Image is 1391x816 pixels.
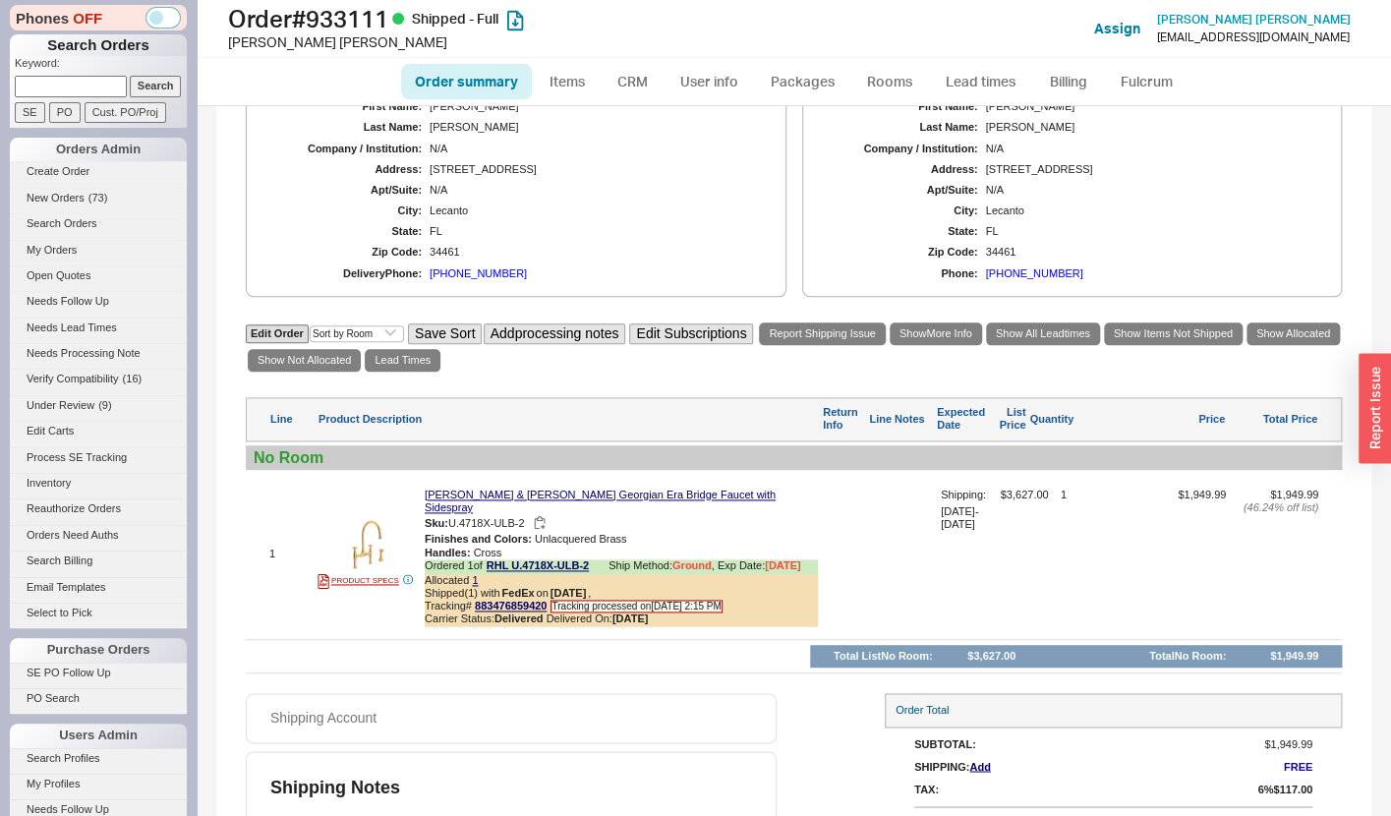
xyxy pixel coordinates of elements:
span: $3,627.00 [1000,489,1048,634]
div: N/A [430,143,758,155]
a: Search Orders [10,213,187,234]
span: Process SE Tracking [27,451,127,463]
a: Fulcrum [1107,64,1188,99]
div: 1 [269,548,314,560]
button: Save Sort [408,323,482,344]
button: Addprocessing notes [484,323,626,344]
div: Purchase Orders [10,638,187,662]
div: Allocated [425,574,818,587]
div: Phone: [831,267,978,280]
a: Needs Processing Note [10,343,187,364]
div: First Name: [831,100,978,113]
a: CRM [604,64,662,99]
a: Rooms [853,64,927,99]
a: SE PO Follow Up [10,663,187,683]
h1: Search Orders [10,34,187,56]
a: New Orders(73) [10,188,187,208]
b: FedEx [501,587,534,600]
span: OFF [73,8,102,29]
div: Line Notes [869,413,933,426]
a: Show Allocated [1246,322,1340,345]
a: Edit Order [246,324,309,343]
div: [EMAIL_ADDRESS][DOMAIN_NAME] [1157,30,1350,44]
a: Search Profiles [10,748,187,769]
div: Shipped ( 1 ) with on , [425,587,818,600]
div: Zip Code: [831,246,978,259]
div: Delivery Phone: [274,267,422,280]
span: Shipped - Full [412,10,498,27]
span: $117.00 [1273,783,1312,795]
a: 883476859420 [475,600,547,612]
div: Expected Date [937,406,990,432]
div: Quantity [1029,413,1073,426]
b: [DATE] [612,612,648,624]
div: $3,627.00 [967,650,1015,663]
a: Order summary [401,64,532,99]
span: Needs Follow Up [27,295,109,307]
div: Shipping: [914,760,969,773]
div: [PERSON_NAME] [PERSON_NAME] [228,32,701,52]
div: Zip Code: [274,246,422,259]
a: Under Review(9) [10,395,187,416]
span: FREE [1284,760,1312,772]
div: [STREET_ADDRESS] [986,163,1314,176]
a: Show Items Not Shipped [1104,322,1243,345]
span: U.4718X-ULB-2 [448,517,525,529]
div: Line [270,413,315,426]
span: Verify Compatibility [27,373,119,384]
a: Select to Pick [10,603,187,623]
div: Address: [831,163,978,176]
a: Report Shipping Issue [759,322,885,345]
input: Search [130,76,182,96]
div: Phones [10,5,187,30]
div: N/A [986,143,1314,155]
div: Apt/Suite: [274,184,422,197]
div: Product Description [319,413,819,426]
a: Create Order [10,161,187,182]
a: Needs Lead Times [10,318,187,338]
b: [DATE] [551,587,586,600]
div: ( 46.24 % off list) [1230,501,1318,514]
span: $1,949.99 [1178,489,1226,500]
a: Inventory [10,473,187,494]
div: 34461 [430,246,758,259]
div: Price [1077,413,1225,426]
div: [PHONE_NUMBER] [430,267,527,280]
div: State: [274,225,422,238]
a: Lead times [931,64,1030,99]
a: Email Templates [10,577,187,598]
a: Packages [757,64,849,99]
span: ( 16 ) [123,373,143,384]
a: Billing [1034,64,1103,99]
div: Total No Room : [1149,650,1226,663]
a: PRODUCT SPECS [318,573,399,589]
a: My Profiles [10,774,187,794]
div: Company / Institution: [274,143,422,155]
div: Total List No Room : [834,650,933,663]
div: , Exp Date: [712,559,801,574]
span: Handles : [425,547,470,558]
a: Edit Carts [10,421,187,441]
div: Lecanto [430,204,758,217]
span: Delivered On: [547,612,649,624]
div: State: [831,225,978,238]
span: [DATE] [765,559,800,571]
a: User info [666,64,753,99]
button: ShowMore Info [890,322,982,345]
span: $1,949.99 [1270,489,1318,500]
a: PO Search [10,688,187,709]
div: [STREET_ADDRESS] [430,163,758,176]
button: Assign [1094,19,1140,38]
div: $1,949.99 [1270,650,1318,663]
div: Last Name: [831,121,978,134]
div: First Name: [274,100,422,113]
span: Under Review [27,399,94,411]
div: [PERSON_NAME] [986,100,1314,113]
span: Tracking processed on [DATE] 2:15 PM [551,600,722,612]
span: [PERSON_NAME] [PERSON_NAME] [1157,12,1351,27]
button: Edit Subscriptions [629,323,753,344]
div: Tax: [914,783,1224,795]
span: New Orders [27,192,85,204]
a: 1 [472,574,478,586]
p: Keyword: [15,56,187,76]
